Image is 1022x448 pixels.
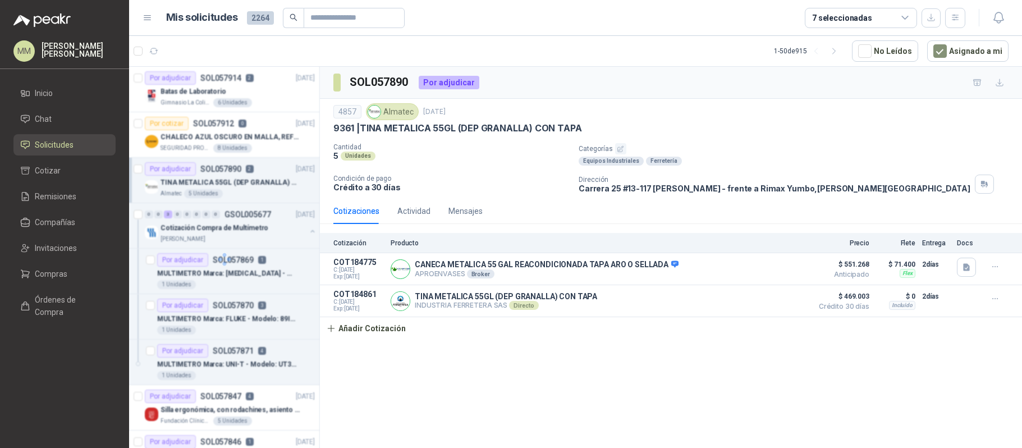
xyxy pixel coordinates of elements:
[876,290,915,303] p: $ 0
[35,139,74,151] span: Solicitudes
[813,239,869,247] p: Precio
[415,292,597,301] p: TINA METALICA 55GL (DEP GRANALLA) CON TAPA
[391,260,410,278] img: Company Logo
[13,83,116,104] a: Inicio
[927,40,1009,62] button: Asignado a mi
[13,263,116,285] a: Compras
[813,290,869,303] span: $ 469.003
[423,107,446,117] p: [DATE]
[415,301,597,310] p: INDUSTRIA FERRETERA SAS
[333,205,379,217] div: Cotizaciones
[368,106,381,118] img: Company Logo
[333,182,570,192] p: Crédito a 30 días
[876,258,915,271] p: $ 71.400
[509,301,539,310] div: Directo
[579,157,644,166] div: Equipos Industriales
[333,151,338,161] p: 5
[13,40,35,62] div: MM
[350,74,410,91] h3: SOL057890
[35,268,67,280] span: Compras
[35,242,77,254] span: Invitaciones
[900,269,915,278] div: Flex
[579,184,970,193] p: Carrera 25 #13-117 [PERSON_NAME] - frente a Rimax Yumbo , [PERSON_NAME][GEOGRAPHIC_DATA]
[13,160,116,181] a: Cotizar
[333,143,570,151] p: Cantidad
[889,301,915,310] div: Incluido
[35,190,76,203] span: Remisiones
[922,239,950,247] p: Entrega
[957,239,979,247] p: Docs
[366,103,419,120] div: Almatec
[333,273,384,280] span: Exp: [DATE]
[333,290,384,299] p: COT184861
[35,294,105,318] span: Órdenes de Compra
[415,260,679,270] p: CANECA METALICA 55 GAL REACONDICIONADA TAPA ARO O SELLADA
[391,239,806,247] p: Producto
[333,105,361,118] div: 4857
[35,164,61,177] span: Cotizar
[166,10,238,26] h1: Mis solicitudes
[13,289,116,323] a: Órdenes de Compra
[13,108,116,130] a: Chat
[247,11,274,25] span: 2264
[35,87,53,99] span: Inicio
[333,175,570,182] p: Condición de pago
[922,290,950,303] p: 2 días
[774,42,843,60] div: 1 - 50 de 915
[852,40,918,62] button: No Leídos
[35,216,75,228] span: Compañías
[333,305,384,312] span: Exp: [DATE]
[646,157,682,166] div: Ferretería
[333,299,384,305] span: C: [DATE]
[579,176,970,184] p: Dirección
[320,317,412,340] button: Añadir Cotización
[13,237,116,259] a: Invitaciones
[415,269,679,278] p: APROENVASES
[579,143,1018,154] p: Categorías
[13,134,116,156] a: Solicitudes
[812,12,872,24] div: 7 seleccionadas
[391,292,410,310] img: Company Logo
[813,303,869,310] span: Crédito 30 días
[13,186,116,207] a: Remisiones
[813,258,869,271] span: $ 551.268
[333,258,384,267] p: COT184775
[876,239,915,247] p: Flete
[397,205,430,217] div: Actividad
[13,212,116,233] a: Compañías
[290,13,297,21] span: search
[467,269,494,278] div: Broker
[448,205,483,217] div: Mensajes
[35,113,52,125] span: Chat
[13,13,71,27] img: Logo peakr
[813,271,869,278] span: Anticipado
[333,267,384,273] span: C: [DATE]
[42,42,116,58] p: [PERSON_NAME] [PERSON_NAME]
[922,258,950,271] p: 2 días
[333,122,581,134] p: 9361 | TINA METALICA 55GL (DEP GRANALLA) CON TAPA
[341,152,375,161] div: Unidades
[333,239,384,247] p: Cotización
[419,76,479,89] div: Por adjudicar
